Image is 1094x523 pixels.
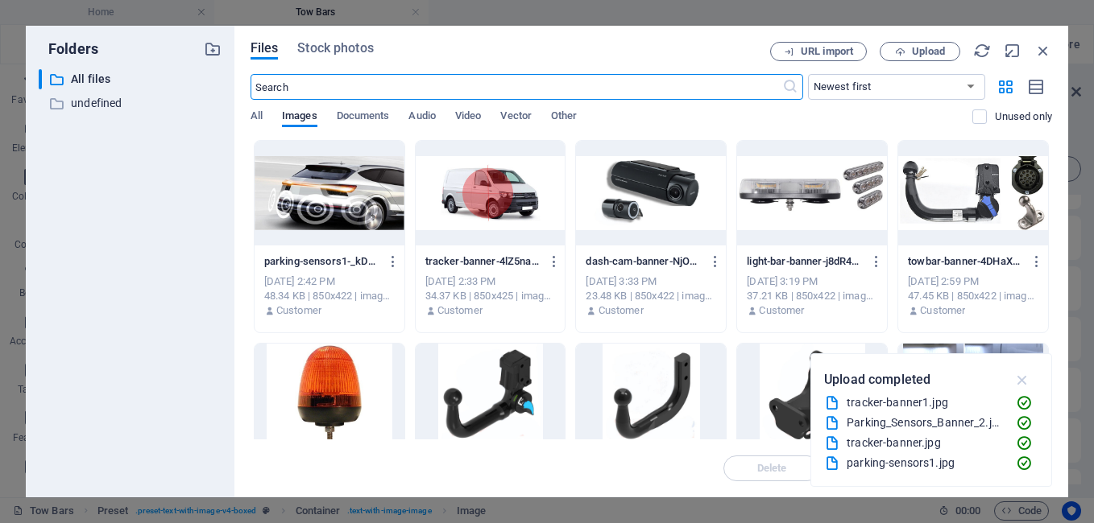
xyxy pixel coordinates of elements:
[251,39,279,58] span: Files
[39,39,98,60] p: Folders
[747,254,862,269] p: light-bar-banner-j8dR44u1wANiBB4-dkMLxQ.jpg
[251,74,782,100] input: Search
[759,303,804,318] p: Customer
[282,106,317,129] span: Images
[425,274,556,289] div: [DATE] 2:33 PM
[204,40,222,58] i: Create new folder
[908,274,1038,289] div: [DATE] 2:59 PM
[264,289,395,303] div: 48.34 KB | 850x422 | image/jpeg
[437,303,483,318] p: Customer
[747,274,877,289] div: [DATE] 3:19 PM
[425,254,541,269] p: tracker-banner-4lZ5na9Cce8ixvfn_XUzeQ.jpg
[770,42,867,61] button: URL import
[276,303,321,318] p: Customer
[337,106,390,129] span: Documents
[251,106,263,129] span: All
[71,94,192,113] p: undefined
[39,93,222,113] div: undefined
[586,289,716,303] div: 23.48 KB | 850x422 | image/jpeg
[747,289,877,303] div: 37.21 KB | 850x422 | image/jpeg
[824,369,930,390] p: Upload completed
[586,274,716,289] div: [DATE] 3:33 PM
[880,42,960,61] button: Upload
[847,434,1003,452] div: tracker-banner.jpg
[920,303,965,318] p: Customer
[264,274,395,289] div: [DATE] 2:42 PM
[847,454,1003,472] div: parking-sensors1.jpg
[847,393,1003,412] div: tracker-banner1.jpg
[586,254,701,269] p: dash-cam-banner-NjOTe02KFoDTn_e3CplZ_g.jpg
[973,42,991,60] i: Reload
[908,289,1038,303] div: 47.45 KB | 850x422 | image/jpeg
[599,303,644,318] p: Customer
[71,70,192,89] p: All files
[500,106,532,129] span: Vector
[995,109,1052,124] p: Displays only files that are not in use on the website. Files added during this session can still...
[297,39,373,58] span: Stock photos
[847,414,1003,432] div: Parking_Sensors_Banner_2.jpg
[912,47,945,56] span: Upload
[1034,42,1052,60] i: Close
[408,106,435,129] span: Audio
[551,106,577,129] span: Other
[425,289,556,303] div: 34.37 KB | 850x425 | image/jpeg
[801,47,853,56] span: URL import
[264,254,379,269] p: parking-sensors1-_kDwTAtW0KRLFpkZu20xIg.jpg
[455,106,481,129] span: Video
[908,254,1023,269] p: towbar-banner-4DHaXGh8UM9ZpR_7_rNNdg.jpg
[1004,42,1021,60] i: Minimize
[39,69,42,89] div: ​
